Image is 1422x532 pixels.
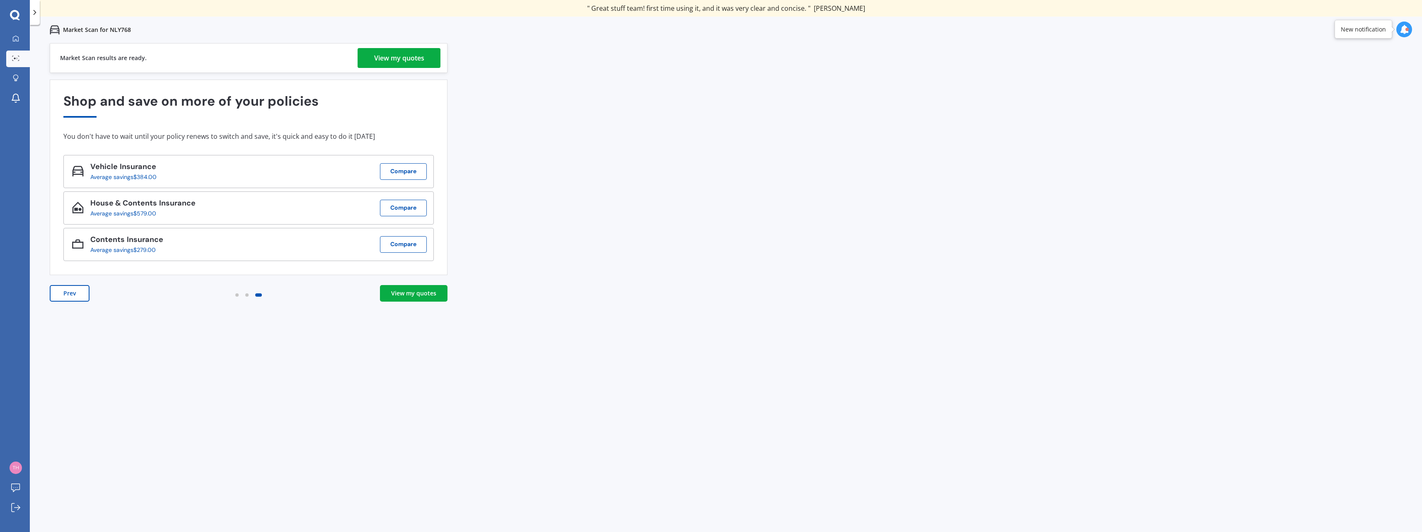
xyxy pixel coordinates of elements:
img: car.f15378c7a67c060ca3f3.svg [50,25,60,35]
p: Market Scan for NLY768 [63,26,131,34]
div: New notification [1341,25,1386,34]
button: Compare [380,236,427,253]
div: Average savings $579.00 [90,210,189,217]
span: Insurance [125,235,163,244]
button: Compare [380,200,427,216]
div: Market Scan results are ready. [60,44,147,73]
div: View my quotes [391,289,436,297]
img: Contents_icon [72,238,84,250]
div: Contents [90,235,163,247]
img: 6068d7cfc8f79dadf1ac985b54503be5 [10,462,22,474]
span: Insurance [157,198,196,208]
span: Insurance [118,162,156,172]
img: House & Contents_icon [72,202,84,213]
button: Prev [50,285,89,302]
img: Vehicle_icon [72,165,84,177]
div: Average savings $279.00 [90,247,157,253]
div: Average savings $384.00 [90,174,157,180]
div: You don't have to wait until your policy renews to switch and save, it's quick and easy to do it ... [63,132,434,140]
div: Vehicle [90,162,163,174]
div: Shop and save on more of your policies [63,94,434,117]
a: View my quotes [358,48,440,68]
a: View my quotes [380,285,447,302]
div: House & Contents [90,199,196,210]
div: " Great stuff team! first time using it, and it was very clear and concise. " [587,4,865,12]
button: Compare [380,163,427,180]
span: [PERSON_NAME] [814,4,865,13]
div: View my quotes [374,48,424,68]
